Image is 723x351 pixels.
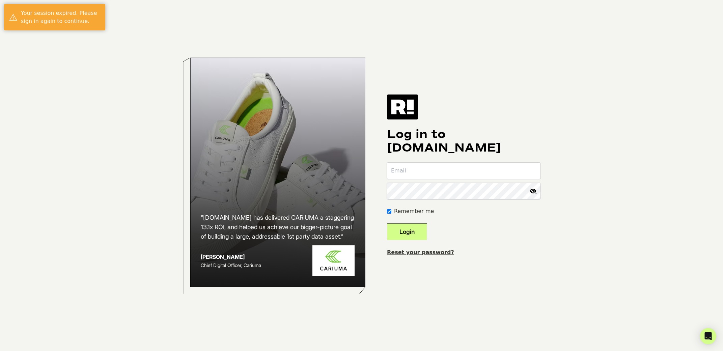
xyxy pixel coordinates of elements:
[394,207,434,215] label: Remember me
[700,328,716,344] div: Open Intercom Messenger
[312,245,355,276] img: Cariuma
[201,253,245,260] strong: [PERSON_NAME]
[387,249,454,255] a: Reset your password?
[387,128,540,155] h1: Log in to [DOMAIN_NAME]
[201,262,261,268] span: Chief Digital Officer, Cariuma
[387,94,418,119] img: Retention.com
[387,223,427,240] button: Login
[21,9,100,25] div: Your session expired. Please sign in again to continue.
[387,163,540,179] input: Email
[201,213,355,241] h2: “[DOMAIN_NAME] has delivered CARIUMA a staggering 13.1x ROI, and helped us achieve our bigger-pic...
